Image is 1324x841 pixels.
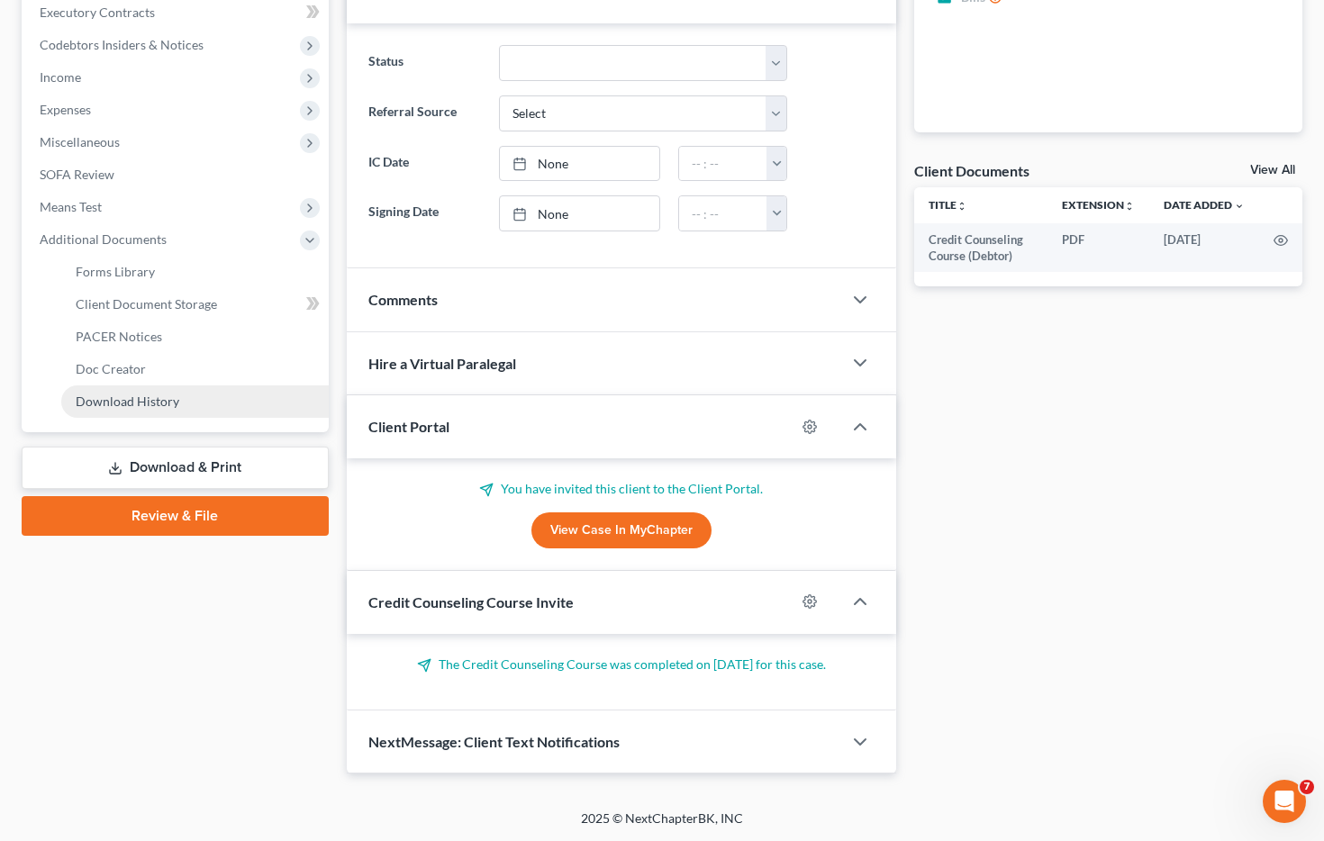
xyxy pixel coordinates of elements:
[679,196,767,231] input: -- : --
[531,512,712,548] a: View Case in MyChapter
[679,147,767,181] input: -- : --
[914,223,1047,273] td: Credit Counseling Course (Debtor)
[1250,164,1295,176] a: View All
[40,231,167,247] span: Additional Documents
[22,496,329,536] a: Review & File
[61,385,329,418] a: Download History
[1263,780,1306,823] iframe: Intercom live chat
[76,264,155,279] span: Forms Library
[368,656,875,674] p: The Credit Counseling Course was completed on [DATE] for this case.
[359,95,491,131] label: Referral Source
[76,296,217,312] span: Client Document Storage
[1164,198,1245,212] a: Date Added expand_more
[40,37,204,52] span: Codebtors Insiders & Notices
[359,45,491,81] label: Status
[368,593,574,610] span: Credit Counseling Course Invite
[76,393,179,409] span: Download History
[500,147,658,181] a: None
[61,353,329,385] a: Doc Creator
[22,447,329,489] a: Download & Print
[359,146,491,182] label: IC Date
[929,198,967,212] a: Titleunfold_more
[61,288,329,321] a: Client Document Storage
[40,167,114,182] span: SOFA Review
[25,158,329,191] a: SOFA Review
[61,256,329,288] a: Forms Library
[368,480,875,498] p: You have invited this client to the Client Portal.
[1124,201,1135,212] i: unfold_more
[40,5,155,20] span: Executory Contracts
[914,161,1029,180] div: Client Documents
[957,201,967,212] i: unfold_more
[40,102,91,117] span: Expenses
[1062,198,1135,212] a: Extensionunfold_more
[368,355,516,372] span: Hire a Virtual Paralegal
[1300,780,1314,794] span: 7
[368,291,438,308] span: Comments
[1047,223,1149,273] td: PDF
[61,321,329,353] a: PACER Notices
[76,361,146,376] span: Doc Creator
[368,418,449,435] span: Client Portal
[76,329,162,344] span: PACER Notices
[500,196,658,231] a: None
[359,195,491,231] label: Signing Date
[40,199,102,214] span: Means Test
[1149,223,1259,273] td: [DATE]
[40,69,81,85] span: Income
[368,733,620,750] span: NextMessage: Client Text Notifications
[40,134,120,149] span: Miscellaneous
[1234,201,1245,212] i: expand_more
